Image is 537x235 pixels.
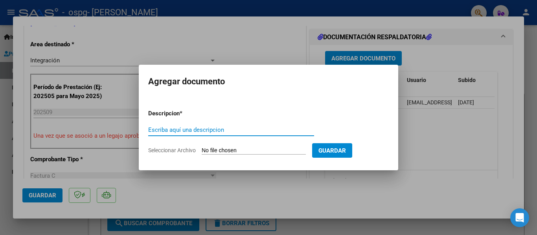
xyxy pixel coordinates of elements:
span: Seleccionar Archivo [148,147,196,153]
h2: Agregar documento [148,74,389,89]
div: Open Intercom Messenger [510,208,529,227]
button: Guardar [312,143,352,158]
span: Guardar [318,147,346,154]
p: Descripcion [148,109,221,118]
